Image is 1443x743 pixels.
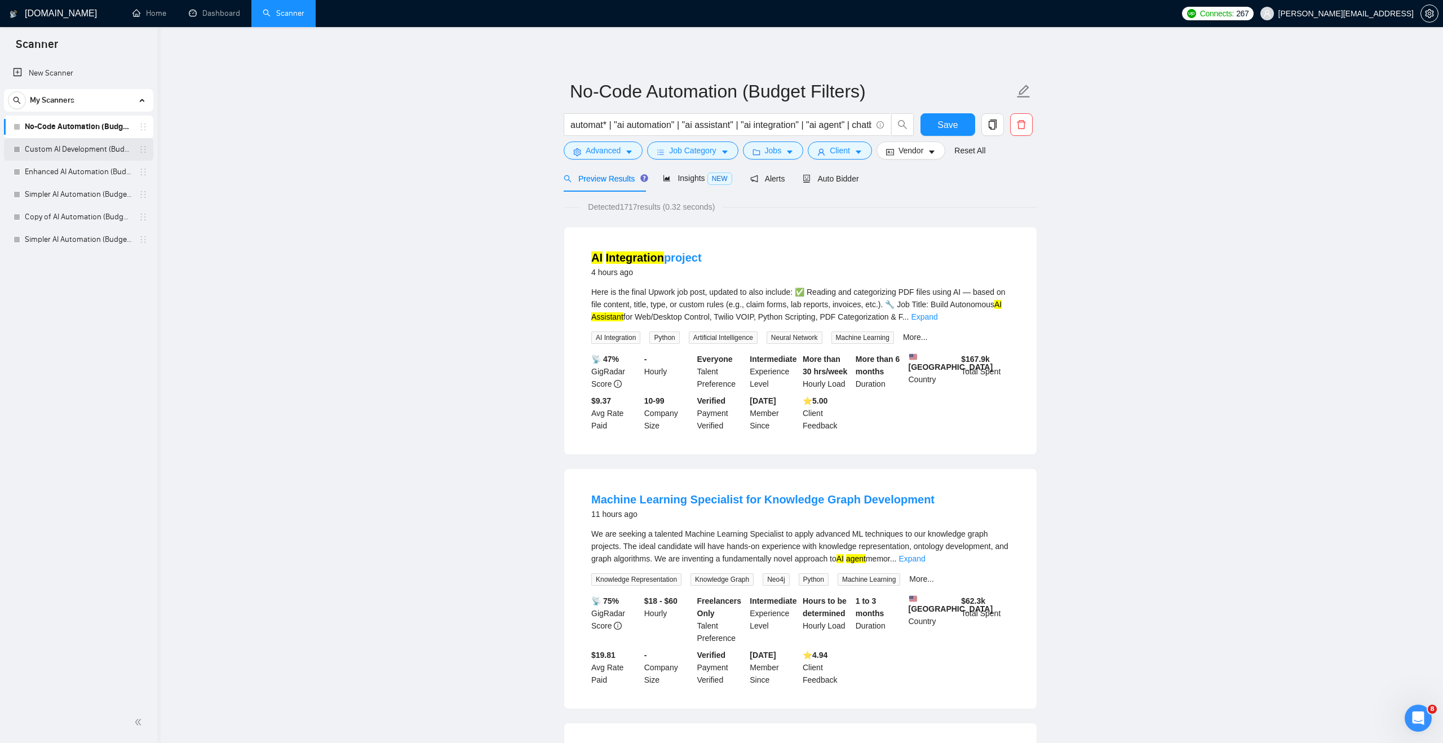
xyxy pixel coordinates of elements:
[591,251,603,264] mark: AI
[750,355,796,364] b: Intermediate
[803,174,858,183] span: Auto Bidder
[642,353,695,390] div: Hourly
[614,622,622,630] span: info-circle
[920,113,975,136] button: Save
[586,144,621,157] span: Advanced
[800,395,853,432] div: Client Feedback
[657,148,665,156] span: bars
[803,596,847,618] b: Hours to be determined
[642,395,695,432] div: Company Size
[961,596,985,605] b: $ 62.3k
[747,353,800,390] div: Experience Level
[906,595,959,644] div: Country
[642,649,695,686] div: Company Size
[570,118,871,132] input: Search Freelance Jobs...
[591,651,616,660] b: $19.81
[747,395,800,432] div: Member Since
[614,380,622,388] span: info-circle
[1011,120,1032,130] span: delete
[4,89,153,251] li: My Scanners
[663,174,732,183] span: Insights
[697,651,726,660] b: Verified
[4,62,153,85] li: New Scanner
[642,595,695,644] div: Hourly
[911,312,937,321] a: Expand
[836,554,844,563] mark: AI
[799,573,829,586] span: Python
[765,144,782,157] span: Jobs
[13,62,144,85] a: New Scanner
[644,355,647,364] b: -
[625,148,633,156] span: caret-down
[906,353,959,390] div: Country
[589,395,642,432] div: Avg Rate Paid
[1200,7,1234,20] span: Connects:
[898,554,925,563] a: Expand
[747,649,800,686] div: Member Since
[589,353,642,390] div: GigRadar Score
[750,174,785,183] span: Alerts
[707,173,732,185] span: NEW
[803,396,827,405] b: ⭐️ 5.00
[591,528,1010,565] div: We are seeking a talented Machine Learning Specialist to apply advanced ML techniques to our know...
[695,353,748,390] div: Talent Preference
[909,574,934,583] a: More...
[800,353,853,390] div: Hourly Load
[564,174,645,183] span: Preview Results
[1420,9,1438,18] a: setting
[982,120,1003,130] span: copy
[902,312,909,321] span: ...
[689,331,758,344] span: Artificial Intelligence
[644,596,678,605] b: $18 - $60
[981,113,1004,136] button: copy
[959,595,1012,644] div: Total Spent
[994,300,1002,309] mark: AI
[763,573,789,586] span: Neo4j
[890,554,897,563] span: ...
[697,596,742,618] b: Freelancers Only
[831,331,894,344] span: Machine Learning
[589,649,642,686] div: Avg Rate Paid
[909,595,917,603] img: 🇺🇸
[800,595,853,644] div: Hourly Load
[695,649,748,686] div: Payment Verified
[189,8,240,18] a: dashboardDashboard
[25,206,132,228] a: Copy of AI Automation (Budget Filters)
[959,353,1012,390] div: Total Spent
[697,355,733,364] b: Everyone
[1420,5,1438,23] button: setting
[573,148,581,156] span: setting
[877,141,945,160] button: idcardVendorcaret-down
[1428,705,1437,714] span: 8
[134,717,145,728] span: double-left
[898,144,923,157] span: Vendor
[25,161,132,183] a: Enhanced AI Automation (Budget Filters)
[697,396,726,405] b: Verified
[892,120,913,130] span: search
[591,331,640,344] span: AI Integration
[591,396,611,405] b: $9.37
[589,595,642,644] div: GigRadar Score
[750,651,776,660] b: [DATE]
[695,595,748,644] div: Talent Preference
[1236,7,1249,20] span: 267
[663,174,671,182] span: area-chart
[564,175,572,183] span: search
[803,651,827,660] b: ⭐️ 4.94
[909,353,993,371] b: [GEOGRAPHIC_DATA]
[695,395,748,432] div: Payment Verified
[830,144,850,157] span: Client
[649,331,679,344] span: Python
[30,89,74,112] span: My Scanners
[903,333,928,342] a: More...
[750,396,776,405] b: [DATE]
[721,148,729,156] span: caret-down
[909,353,917,361] img: 🇺🇸
[10,5,17,23] img: logo
[961,355,990,364] b: $ 167.9k
[690,573,754,586] span: Knowledge Graph
[747,595,800,644] div: Experience Level
[570,77,1014,105] input: Scanner name...
[591,355,619,364] b: 📡 47%
[591,251,702,264] a: AI Integrationproject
